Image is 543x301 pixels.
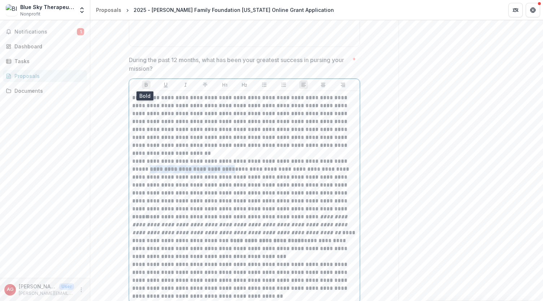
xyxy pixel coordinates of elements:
[19,290,74,297] p: [PERSON_NAME][EMAIL_ADDRESS][DOMAIN_NAME]
[93,5,337,15] nav: breadcrumb
[299,80,308,89] button: Align Left
[508,3,523,17] button: Partners
[279,80,288,89] button: Ordered List
[14,72,81,80] div: Proposals
[77,3,87,17] button: Open entity switcher
[134,6,334,14] div: 2025 - [PERSON_NAME] Family Foundation [US_STATE] Online Grant Application
[319,80,327,89] button: Align Center
[59,283,74,290] p: User
[142,80,151,89] button: Bold
[14,57,81,65] div: Tasks
[129,56,349,73] p: During the past 12 months, what has been your greatest success in pursing your mission?
[339,80,347,89] button: Align Right
[6,4,17,16] img: Blue Sky Therapeutic Riding And Respite
[14,29,77,35] span: Notifications
[7,287,14,292] div: Amy Gayhart
[20,11,40,17] span: Nonprofit
[161,80,170,89] button: Underline
[221,80,229,89] button: Heading 1
[3,55,87,67] a: Tasks
[3,26,87,38] button: Notifications1
[201,80,209,89] button: Strike
[96,6,121,14] div: Proposals
[19,283,56,290] p: [PERSON_NAME]
[240,80,249,89] button: Heading 2
[260,80,269,89] button: Bullet List
[20,3,74,11] div: Blue Sky Therapeutic Riding And Respite
[14,43,81,50] div: Dashboard
[77,28,84,35] span: 1
[3,40,87,52] a: Dashboard
[77,285,86,294] button: More
[526,3,540,17] button: Get Help
[93,5,124,15] a: Proposals
[3,85,87,97] a: Documents
[3,70,87,82] a: Proposals
[181,80,190,89] button: Italicize
[14,87,81,95] div: Documents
